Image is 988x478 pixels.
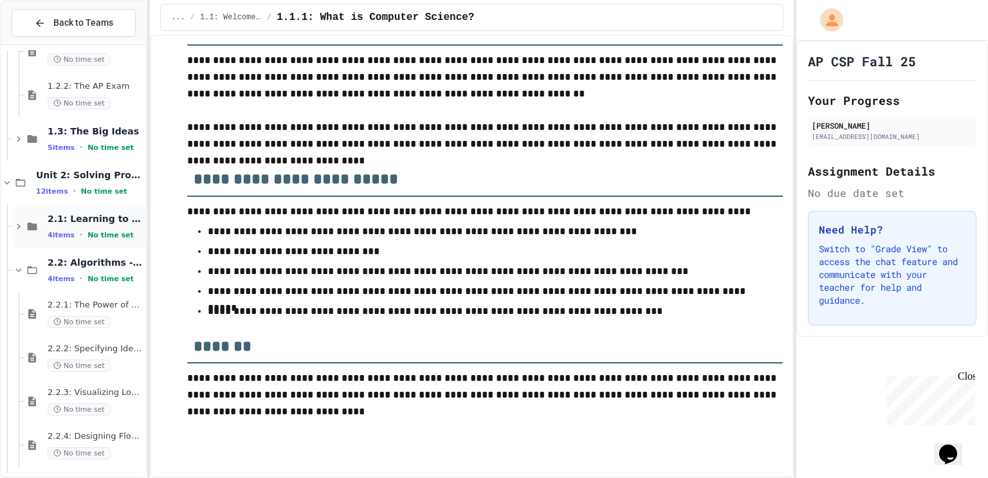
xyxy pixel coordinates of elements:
[80,273,82,284] span: •
[48,231,75,239] span: 4 items
[277,10,474,25] span: 1.1.1: What is Computer Science?
[48,97,111,109] span: No time set
[267,12,271,23] span: /
[48,316,111,328] span: No time set
[48,300,143,311] span: 2.2.1: The Power of Algorithms
[5,5,89,82] div: Chat with us now!Close
[934,427,975,465] iframe: chat widget
[171,12,185,23] span: ...
[48,143,75,152] span: 5 items
[48,257,143,268] span: 2.2: Algorithms - from Pseudocode to Flowcharts
[48,403,111,416] span: No time set
[80,230,82,240] span: •
[48,447,111,459] span: No time set
[190,12,195,23] span: /
[819,222,965,237] h3: Need Help?
[48,275,75,283] span: 4 items
[807,5,846,35] div: My Account
[808,162,976,180] h2: Assignment Details
[73,186,76,196] span: •
[48,431,143,442] span: 2.2.4: Designing Flowcharts
[48,213,143,225] span: 2.1: Learning to Solve Hard Problems
[48,81,143,92] span: 1.2.2: The AP Exam
[808,185,976,201] div: No due date set
[53,16,113,30] span: Back to Teams
[48,344,143,354] span: 2.2.2: Specifying Ideas with Pseudocode
[48,125,143,137] span: 1.3: The Big Ideas
[812,132,973,142] div: [EMAIL_ADDRESS][DOMAIN_NAME]
[48,360,111,372] span: No time set
[881,371,975,425] iframe: chat widget
[12,9,136,37] button: Back to Teams
[87,143,134,152] span: No time set
[87,231,134,239] span: No time set
[36,169,143,181] span: Unit 2: Solving Problems in Computer Science
[819,243,965,307] p: Switch to "Grade View" to access the chat feature and communicate with your teacher for help and ...
[200,12,262,23] span: 1.1: Welcome to Computer Science
[808,91,976,109] h2: Your Progress
[80,142,82,152] span: •
[36,187,68,196] span: 12 items
[81,187,127,196] span: No time set
[812,120,973,131] div: [PERSON_NAME]
[48,53,111,66] span: No time set
[87,275,134,283] span: No time set
[808,52,916,70] h1: AP CSP Fall 25
[48,387,143,398] span: 2.2.3: Visualizing Logic with Flowcharts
